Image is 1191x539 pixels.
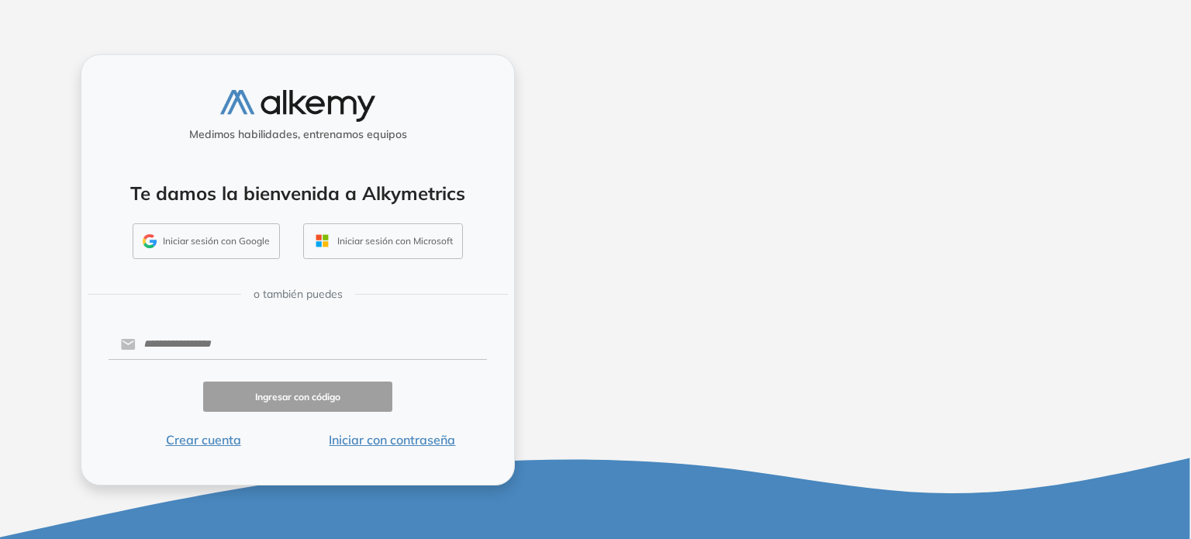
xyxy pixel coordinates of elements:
button: Iniciar sesión con Google [133,223,280,259]
button: Iniciar con contraseña [298,430,487,449]
img: logo-alkemy [220,90,375,122]
button: Iniciar sesión con Microsoft [303,223,463,259]
span: o también puedes [254,286,343,302]
h4: Te damos la bienvenida a Alkymetrics [102,182,494,205]
button: Ingresar con código [203,382,392,412]
button: Crear cuenta [109,430,298,449]
h5: Medimos habilidades, entrenamos equipos [88,128,508,141]
img: GMAIL_ICON [143,234,157,248]
img: OUTLOOK_ICON [313,232,331,250]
